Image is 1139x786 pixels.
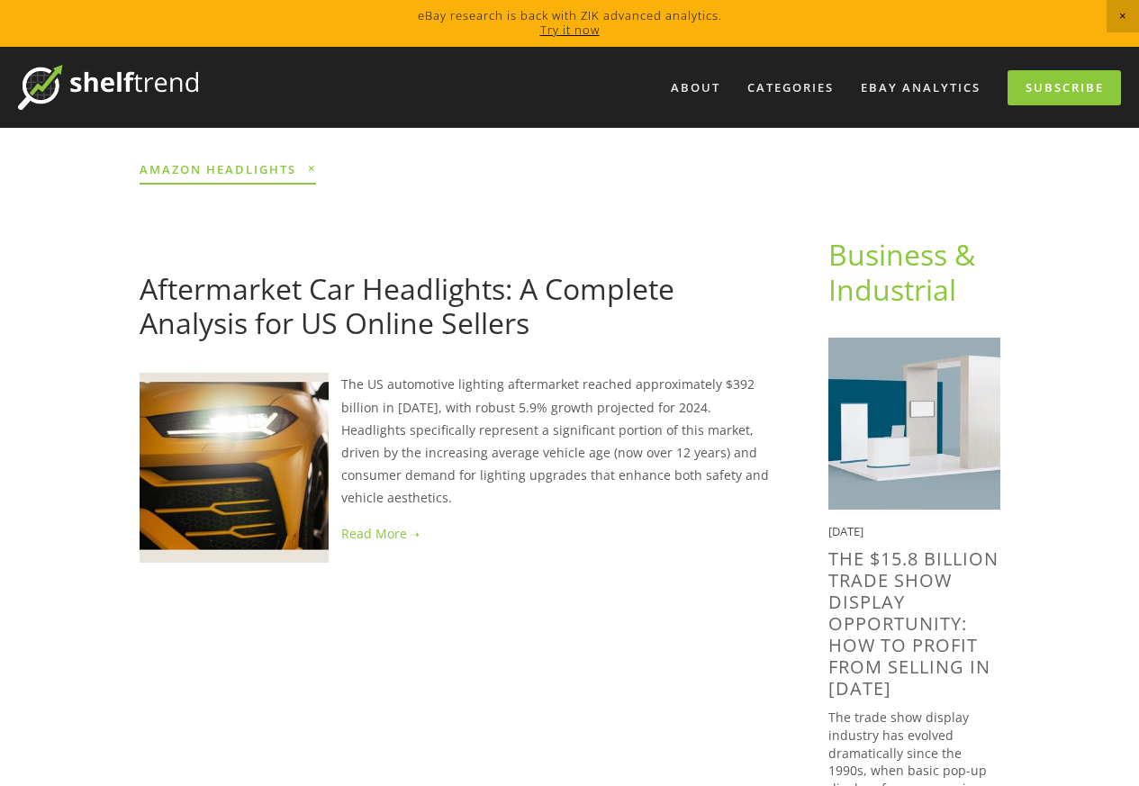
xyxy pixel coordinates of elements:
[828,523,863,539] time: [DATE]
[828,338,1000,510] img: The $15.8 Billion Trade Show Display Opportunity: How to Profit from selling in 2025
[828,235,982,308] a: Business & Industrial
[1008,70,1121,105] a: Subscribe
[140,160,316,176] span: Amazon headlights
[659,73,732,103] a: About
[140,373,771,509] p: The US automotive lighting aftermarket reached approximately $392 billion in [DATE], with robust ...
[849,73,992,103] a: eBay Analytics
[828,547,999,700] a: The $15.8 Billion Trade Show Display Opportunity: How to Profit from selling in [DATE]
[140,155,316,185] a: Amazon headlights
[140,240,180,257] a: [DATE]
[540,22,600,38] a: Try it now
[140,269,674,342] a: Aftermarket Car Headlights: A Complete Analysis for US Online Sellers
[18,65,198,110] img: ShelfTrend
[140,373,329,562] img: Aftermarket Car Headlights: A Complete Analysis for US Online Sellers
[736,73,845,103] div: Categories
